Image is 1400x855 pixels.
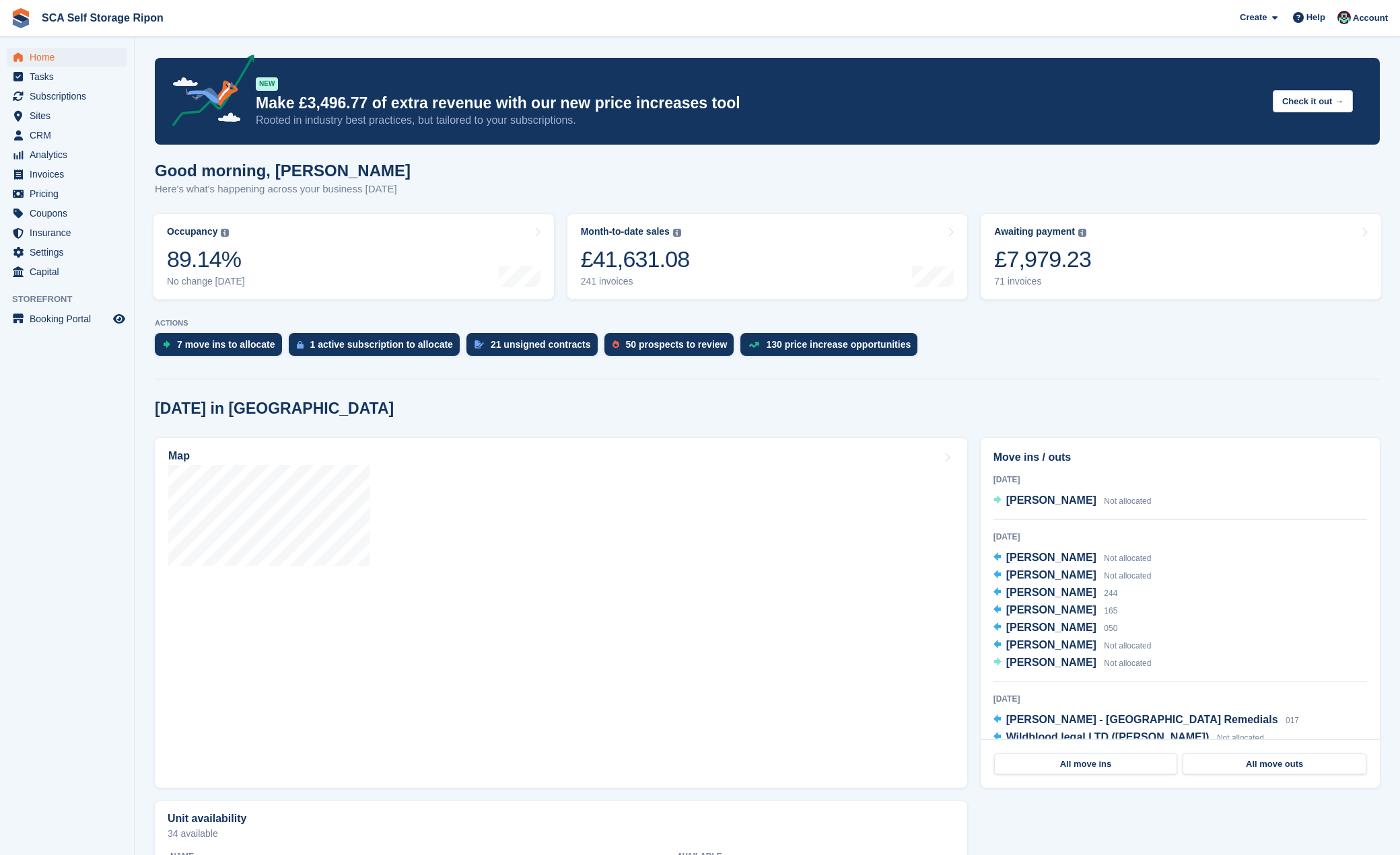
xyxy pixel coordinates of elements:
[993,585,1118,602] a: [PERSON_NAME] 244
[1353,11,1388,25] span: Account
[604,333,741,363] a: 50 prospects to review
[1104,554,1151,563] span: Not allocated
[993,449,1367,466] h2: Move ins / outs
[993,567,1152,585] a: [PERSON_NAME] Not allocated
[993,693,1367,705] div: [DATE]
[167,226,217,237] div: Occupancy
[7,145,127,164] a: menu
[289,333,466,363] a: 1 active subscription to allocate
[155,438,967,788] a: Map
[475,340,484,348] img: contract_signature_icon-13c848040528278c33f63329250d36e43548de30e8caae1d1a13099fd9432cc5.svg
[1006,587,1096,598] span: [PERSON_NAME]
[1240,11,1267,24] span: Create
[1217,733,1264,743] span: Not allocated
[1183,753,1366,775] a: All move outs
[1006,569,1096,581] span: [PERSON_NAME]
[221,229,229,237] img: icon-info-grey-7440780725fd019a000dd9b08b2336e03edf1995a4989e88bcd33f0948082b44.svg
[30,126,110,145] span: CRM
[626,339,728,350] div: 50 prospects to review
[7,165,127,184] a: menu
[1006,731,1210,743] span: Wildblood legal LTD ([PERSON_NAME])
[161,54,255,131] img: price-adjustments-announcement-icon-8257ccfd72463d97f412b2fc003d46551f7dbcb40ab6d574587a9cd5c0d94...
[1006,552,1096,563] span: [PERSON_NAME]
[1104,571,1151,581] span: Not allocated
[7,67,127,86] a: menu
[30,262,110,281] span: Capital
[1286,716,1299,725] span: 017
[993,492,1152,510] a: [PERSON_NAME] Not allocated
[256,77,278,91] div: NEW
[177,339,275,350] div: 7 move ins to allocate
[1104,606,1117,616] span: 165
[993,729,1264,747] a: Wildblood legal LTD ([PERSON_NAME]) Not allocated
[1006,622,1096,633] span: [PERSON_NAME]
[1104,496,1151,506] span: Not allocated
[155,400,394,418] h2: [DATE] in [GEOGRAPHIC_DATA]
[155,161,411,180] h1: Good morning, [PERSON_NAME]
[167,276,245,287] div: No change [DATE]
[11,8,31,28] img: stora-icon-8386f47178a22dfd0bd8f6a31ec36ba5ce8667c1dd55bd0f319d3a0aa187defe.svg
[7,184,127,203] a: menu
[1006,714,1278,725] span: [PERSON_NAME] - [GEOGRAPHIC_DATA] Remedials
[612,340,619,348] img: prospect-51fa495bee0391a8d652442698ab0144808aea92771e9ea1ae160a38d050c398.svg
[7,126,127,145] a: menu
[310,339,453,350] div: 1 active subscription to allocate
[567,214,968,299] a: Month-to-date sales £41,631.08 241 invoices
[30,67,110,86] span: Tasks
[748,342,759,348] img: price_increase_opportunities-93ffe204e8149a01c8c9dc8f82e8f89637d9d84a8eef4429ea346261dce0b2c0.svg
[30,309,110,328] span: Booking Portal
[994,276,1091,287] div: 71 invoices
[1006,639,1096,650] span: [PERSON_NAME]
[1006,657,1096,668] span: [PERSON_NAME]
[30,48,110,67] span: Home
[30,243,110,262] span: Settings
[1337,11,1351,24] img: Sam Chapman
[491,339,591,350] div: 21 unsigned contracts
[30,204,110,223] span: Coupons
[581,226,670,237] div: Month-to-date sales
[155,182,411,197] p: Here's what's happening across your business [DATE]
[168,829,954,838] p: 34 available
[7,48,127,67] a: menu
[155,319,1380,328] p: ACTIONS
[111,311,127,327] a: Preview store
[1078,229,1086,237] img: icon-info-grey-7440780725fd019a000dd9b08b2336e03edf1995a4989e88bcd33f0948082b44.svg
[256,94,1262,113] p: Make £3,496.77 of extra revenue with our new price increases tool
[297,340,304,349] img: active_subscription_to_allocate_icon-d502201f5373d7db506a760aba3b589e785aa758c864c3986d89f69b8ff3...
[994,226,1075,237] div: Awaiting payment
[168,450,190,462] h2: Map
[993,550,1152,567] a: [PERSON_NAME] Not allocated
[7,309,127,328] a: menu
[1104,624,1117,633] span: 050
[30,106,110,125] span: Sites
[7,106,127,125] a: menu
[1006,494,1096,506] span: [PERSON_NAME]
[7,223,127,242] a: menu
[1006,604,1096,616] span: [PERSON_NAME]
[581,246,690,273] div: £41,631.08
[30,87,110,106] span: Subscriptions
[167,246,245,273] div: 89.14%
[981,214,1381,299] a: Awaiting payment £7,979.23 71 invoices
[673,229,681,237] img: icon-info-grey-7440780725fd019a000dd9b08b2336e03edf1995a4989e88bcd33f0948082b44.svg
[30,223,110,242] span: Insurance
[36,7,169,29] a: SCA Self Storage Ripon
[155,333,289,363] a: 7 move ins to allocate
[993,655,1152,672] a: [PERSON_NAME] Not allocated
[163,340,170,348] img: move_ins_to_allocate_icon-fdf77a2bb77ea45bf5b3d319d69a93e2d87916cf1d5bf7949dd705db3b84f3ca.svg
[30,165,110,184] span: Invoices
[7,87,127,106] a: menu
[581,276,690,287] div: 241 invoices
[1306,11,1325,24] span: Help
[1104,641,1151,650] span: Not allocated
[153,214,554,299] a: Occupancy 89.14% No change [DATE]
[1273,90,1353,112] button: Check it out →
[7,262,127,281] a: menu
[993,474,1367,486] div: [DATE]
[1104,589,1117,598] span: 244
[994,753,1178,775] a: All move ins
[766,339,911,350] div: 130 price increase opportunities
[994,246,1091,273] div: £7,979.23
[1104,659,1151,668] span: Not allocated
[168,813,246,825] h2: Unit availability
